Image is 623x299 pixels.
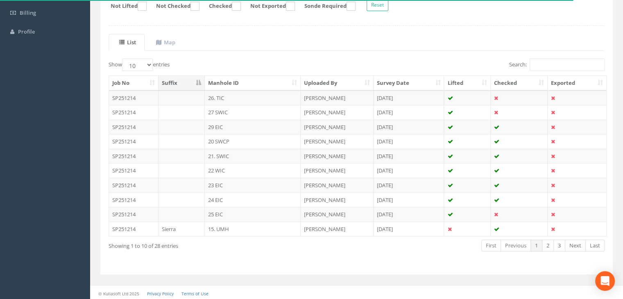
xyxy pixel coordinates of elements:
a: Previous [501,240,531,251]
label: Not Exported [242,2,295,11]
td: [DATE] [374,207,444,222]
span: Billing [20,9,36,16]
th: Manhole ID: activate to sort column ascending [205,76,301,91]
a: 1 [530,240,542,251]
td: SP251214 [109,163,159,178]
input: Search: [530,59,605,71]
th: Lifted: activate to sort column ascending [444,76,491,91]
td: 26. TIC [205,91,301,105]
th: Job No: activate to sort column ascending [109,76,159,91]
td: Sierra [159,222,205,236]
td: SP251214 [109,178,159,193]
th: Uploaded By: activate to sort column ascending [301,76,374,91]
td: [PERSON_NAME] [301,193,374,207]
label: Search: [509,59,605,71]
a: Terms of Use [181,291,208,297]
td: 25 EIC [205,207,301,222]
a: First [481,240,501,251]
a: Next [565,240,586,251]
a: Privacy Policy [147,291,174,297]
a: Map [145,34,184,51]
td: 21. SWIC [205,149,301,163]
td: SP251214 [109,222,159,236]
td: [PERSON_NAME] [301,178,374,193]
label: Not Checked [148,2,199,11]
a: 3 [553,240,565,251]
td: SP251214 [109,134,159,149]
td: SP251214 [109,207,159,222]
div: Open Intercom Messenger [595,271,615,291]
td: [DATE] [374,134,444,149]
td: [PERSON_NAME] [301,120,374,134]
td: [DATE] [374,178,444,193]
uib-tab-heading: Map [156,39,175,46]
label: Not Lifted [102,2,147,11]
td: [PERSON_NAME] [301,222,374,236]
td: SP251214 [109,149,159,163]
td: 23 EIC [205,178,301,193]
td: [DATE] [374,149,444,163]
select: Showentries [122,59,153,71]
td: [DATE] [374,91,444,105]
a: Last [585,240,605,251]
td: SP251214 [109,105,159,120]
label: Show entries [109,59,170,71]
td: SP251214 [109,193,159,207]
td: 15. UMH [205,222,301,236]
td: [PERSON_NAME] [301,91,374,105]
td: [PERSON_NAME] [301,163,374,178]
div: Showing 1 to 10 of 28 entries [109,239,308,250]
span: Profile [18,28,35,35]
label: Checked [201,2,241,11]
td: [DATE] [374,193,444,207]
td: [DATE] [374,120,444,134]
a: List [109,34,145,51]
th: Exported: activate to sort column ascending [548,76,606,91]
th: Suffix: activate to sort column descending [159,76,205,91]
td: 27 SWIC [205,105,301,120]
td: [PERSON_NAME] [301,149,374,163]
td: 24 EIC [205,193,301,207]
td: SP251214 [109,120,159,134]
td: 22 WIC [205,163,301,178]
label: Sonde Required [296,2,356,11]
a: 2 [542,240,554,251]
th: Checked: activate to sort column ascending [491,76,548,91]
td: [PERSON_NAME] [301,105,374,120]
th: Survey Date: activate to sort column ascending [374,76,444,91]
td: [DATE] [374,222,444,236]
small: © Kullasoft Ltd 2025 [98,291,139,297]
td: 29 EIC [205,120,301,134]
td: [DATE] [374,105,444,120]
td: [PERSON_NAME] [301,134,374,149]
td: 20 SWCP [205,134,301,149]
td: [DATE] [374,163,444,178]
td: SP251214 [109,91,159,105]
td: [PERSON_NAME] [301,207,374,222]
uib-tab-heading: List [119,39,136,46]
